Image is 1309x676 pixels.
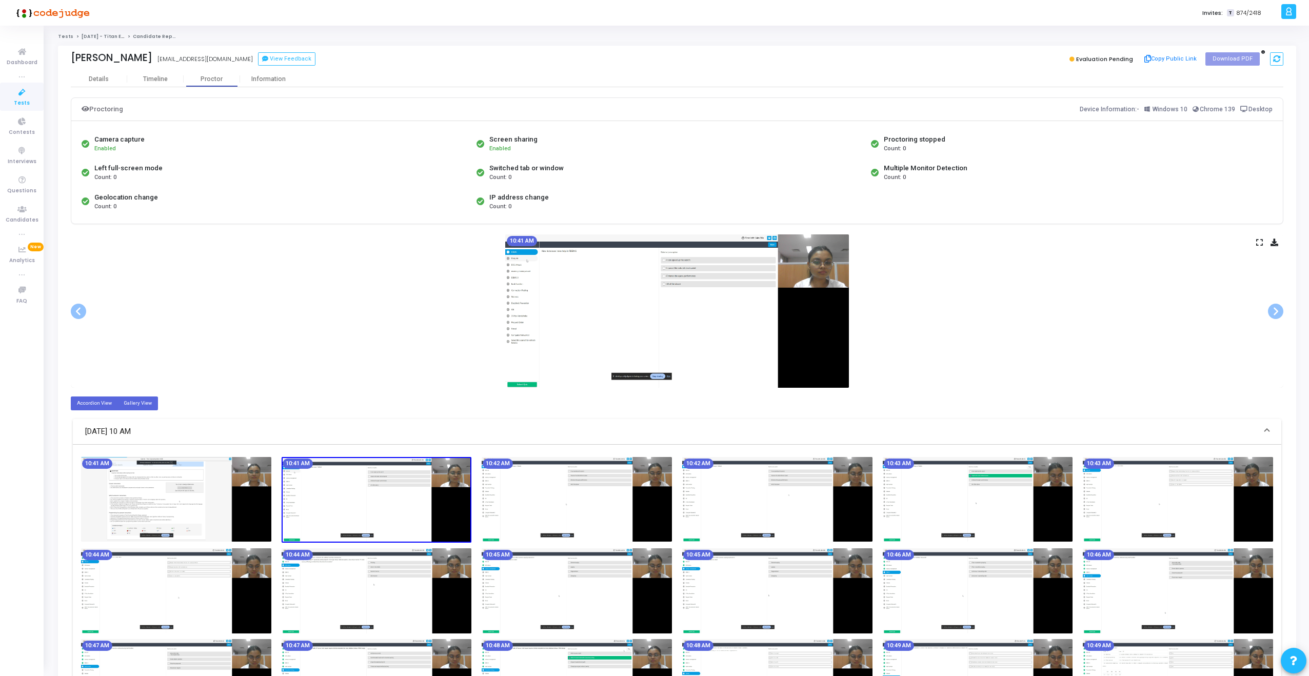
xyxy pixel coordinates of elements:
[483,550,513,560] mat-chip: 10:45 AM
[58,33,73,39] a: Tests
[1141,51,1200,67] button: Copy Public Link
[73,419,1281,445] mat-expansion-panel-header: [DATE] 10 AM
[683,459,713,469] mat-chip: 10:42 AM
[117,396,158,410] label: Gallery View
[1084,459,1114,469] mat-chip: 10:43 AM
[683,641,713,651] mat-chip: 10:48 AM
[507,236,537,246] mat-chip: 10:41 AM
[1084,641,1114,651] mat-chip: 10:49 AM
[82,33,180,39] a: [DATE] - Titan Engineering Intern 2026
[883,548,1073,633] img: screenshot-1756703786242.jpeg
[884,134,945,145] div: Proctoring stopped
[1205,52,1260,66] button: Download PDF
[283,459,313,469] mat-chip: 10:41 AM
[884,163,967,173] div: Multiple Monitor Detection
[1080,103,1273,115] div: Device Information:-
[1248,106,1273,113] span: Desktop
[1227,9,1234,17] span: T
[1084,550,1114,560] mat-chip: 10:46 AM
[133,33,180,39] span: Candidate Report
[7,58,37,67] span: Dashboard
[6,216,38,225] span: Candidates
[8,157,36,166] span: Interviews
[489,134,538,145] div: Screen sharing
[282,548,472,633] img: screenshot-1756703696245.jpeg
[884,145,906,153] span: Count: 0
[884,550,914,560] mat-chip: 10:46 AM
[884,641,914,651] mat-chip: 10:49 AM
[883,457,1073,542] img: screenshot-1756703606414.jpeg
[28,243,44,251] span: New
[482,548,672,633] img: screenshot-1756703726242.jpeg
[89,75,109,83] div: Details
[184,75,240,83] div: Proctor
[482,457,672,542] img: screenshot-1756703546495.jpeg
[94,134,145,145] div: Camera capture
[81,548,271,633] img: screenshot-1756703666242.jpeg
[240,75,296,83] div: Information
[1202,9,1223,17] label: Invites:
[1083,548,1273,633] img: screenshot-1756703816242.jpeg
[71,52,152,64] div: [PERSON_NAME]
[884,459,914,469] mat-chip: 10:43 AM
[82,550,112,560] mat-chip: 10:44 AM
[82,641,112,651] mat-chip: 10:47 AM
[489,203,511,211] span: Count: 0
[9,128,35,137] span: Contests
[58,33,1296,40] nav: breadcrumb
[283,641,313,651] mat-chip: 10:47 AM
[94,192,158,203] div: Geolocation change
[505,234,849,388] img: screenshot-1756703515878.jpeg
[143,75,168,83] div: Timeline
[94,145,116,152] span: Enabled
[81,457,271,542] img: screenshot-1756703485722.jpeg
[82,459,112,469] mat-chip: 10:41 AM
[1200,106,1235,113] span: Chrome 139
[82,103,123,115] div: Proctoring
[1236,9,1261,17] span: 874/2418
[683,550,713,560] mat-chip: 10:45 AM
[489,173,511,182] span: Count: 0
[7,187,36,195] span: Questions
[282,457,472,543] img: screenshot-1756703515878.jpeg
[1083,457,1273,542] img: screenshot-1756703636242.jpeg
[884,173,906,182] span: Count: 0
[483,641,513,651] mat-chip: 10:48 AM
[94,163,163,173] div: Left full-screen mode
[14,99,30,108] span: Tests
[94,173,116,182] span: Count: 0
[71,396,118,410] label: Accordion View
[9,256,35,265] span: Analytics
[1153,106,1187,113] span: Windows 10
[682,548,872,633] img: screenshot-1756703756236.jpeg
[483,459,513,469] mat-chip: 10:42 AM
[489,145,511,152] span: Enabled
[258,52,315,66] button: View Feedback
[489,163,564,173] div: Switched tab or window
[489,192,549,203] div: IP address change
[16,297,27,306] span: FAQ
[157,55,253,64] div: [EMAIL_ADDRESS][DOMAIN_NAME]
[682,457,872,542] img: screenshot-1756703576403.jpeg
[1076,55,1133,63] span: Evaluation Pending
[283,550,313,560] mat-chip: 10:44 AM
[85,426,1257,438] mat-panel-title: [DATE] 10 AM
[13,3,90,23] img: logo
[94,203,116,211] span: Count: 0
